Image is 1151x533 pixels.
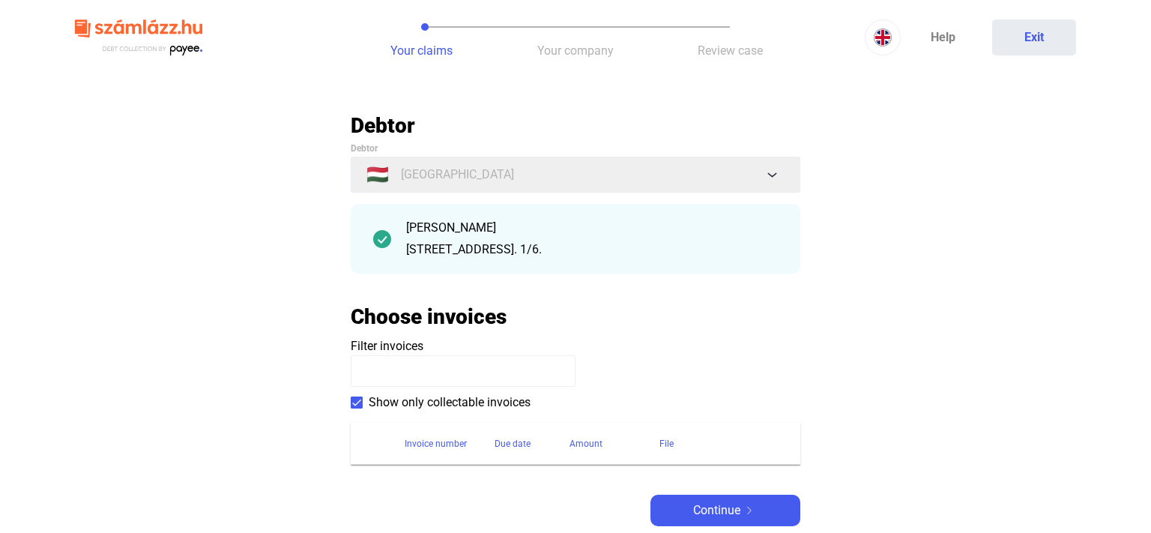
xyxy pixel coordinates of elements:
[390,43,453,58] span: Your claims
[740,507,758,514] img: arrow-right-white
[373,230,391,248] img: checkmark-darker-green-circle
[650,495,800,526] button: Continuearrow-right-white
[570,435,659,453] div: Amount
[405,435,467,453] div: Invoice number
[401,166,514,184] span: [GEOGRAPHIC_DATA]
[495,435,531,453] div: Due date
[537,43,614,58] span: Your company
[992,19,1076,55] button: Exit
[351,112,800,139] h2: Debtor
[405,435,495,453] div: Invoice number
[351,304,507,330] h2: Choose invoices
[874,28,892,46] img: EN
[366,166,389,184] span: 🇭🇺
[698,43,763,58] span: Review case
[406,241,778,259] div: [STREET_ADDRESS]. 1/6.
[570,435,602,453] div: Amount
[369,394,531,412] span: Show only collectable invoices
[495,435,570,453] div: Due date
[659,435,782,453] div: File
[901,19,985,55] a: Help
[406,219,778,237] div: [PERSON_NAME]
[865,19,901,55] button: EN
[659,435,674,453] div: File
[351,143,378,154] span: Debtor
[351,157,800,193] button: 🇭🇺[GEOGRAPHIC_DATA]
[75,13,202,62] img: szamlazzhu-logo
[693,502,740,520] span: Continue
[351,339,423,353] span: Filter invoices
